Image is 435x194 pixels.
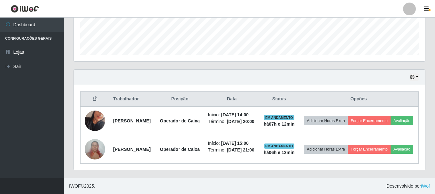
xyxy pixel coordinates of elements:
[109,92,156,107] th: Trabalhador
[264,144,294,149] span: EM ANDAMENTO
[85,103,105,139] img: 1724780126479.jpeg
[421,183,430,189] a: iWof
[391,145,413,154] button: Avaliação
[227,147,254,152] time: [DATE] 21:00
[348,145,391,154] button: Forçar Encerramento
[221,112,249,117] time: [DATE] 14:00
[160,118,200,123] strong: Operador de Caixa
[113,147,151,152] strong: [PERSON_NAME]
[227,119,254,124] time: [DATE] 20:00
[208,118,256,125] li: Término:
[299,92,419,107] th: Opções
[304,116,348,125] button: Adicionar Horas Extra
[160,147,200,152] strong: Operador de Caixa
[113,118,151,123] strong: [PERSON_NAME]
[156,92,204,107] th: Posição
[264,150,295,155] strong: há 06 h e 12 min
[386,183,430,190] span: Desenvolvido por
[208,147,256,153] li: Término:
[264,121,295,127] strong: há 07 h e 12 min
[348,116,391,125] button: Forçar Encerramento
[11,5,39,13] img: CoreUI Logo
[391,116,413,125] button: Avaliação
[85,136,105,163] img: 1722880664865.jpeg
[264,115,294,120] span: EM ANDAMENTO
[69,183,95,190] span: © 2025 .
[260,92,299,107] th: Status
[208,112,256,118] li: Início:
[208,140,256,147] li: Início:
[304,145,348,154] button: Adicionar Horas Extra
[69,183,81,189] span: IWOF
[221,141,249,146] time: [DATE] 15:00
[204,92,260,107] th: Data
